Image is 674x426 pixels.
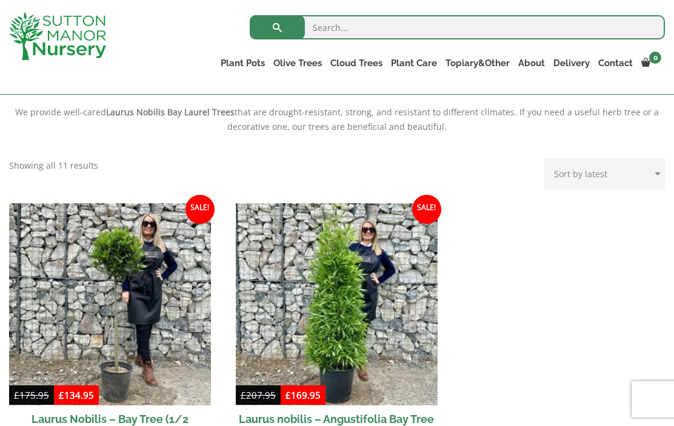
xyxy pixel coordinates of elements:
bdi: 207.95 [241,389,276,401]
span: that are drought-resistant, strong, and resistant to different climates. If you need a useful her... [227,106,659,132]
span: 0 [649,52,661,64]
img: logo [9,12,106,60]
bdi: 175.95 [14,389,49,401]
span: £ [59,389,64,401]
bdi: 169.95 [285,389,321,401]
span: Sale! [185,195,215,224]
a: Contact [594,55,637,72]
span: £ [14,389,19,401]
span: £ [241,389,246,401]
a: Delivery [549,55,594,72]
a: Plant Care [387,55,441,72]
a: 0 [637,55,665,72]
p: Showing all 11 results [9,158,98,173]
select: Shop order [544,158,665,189]
span: We provide well-cared [15,106,106,118]
bdi: 134.95 [59,389,94,401]
b: Laurus Nobilis Bay Laurel Trees [106,106,235,118]
span: £ [285,389,291,401]
input: Search... [250,15,665,39]
a: Olive Trees [269,55,326,72]
a: Cloud Trees [326,55,387,72]
a: Topiary&Other [441,55,514,72]
a: Plant Pots [216,55,269,72]
img: Laurus nobilis - Angustifolia Bay Tree Cone/Pyramid 1.50-1.60M [236,203,438,405]
span: Sale! [412,195,441,224]
a: About [514,55,549,72]
img: Laurus Nobilis - Bay Tree (1/2 Standard) (1.35 - 1.40M) [9,203,211,405]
